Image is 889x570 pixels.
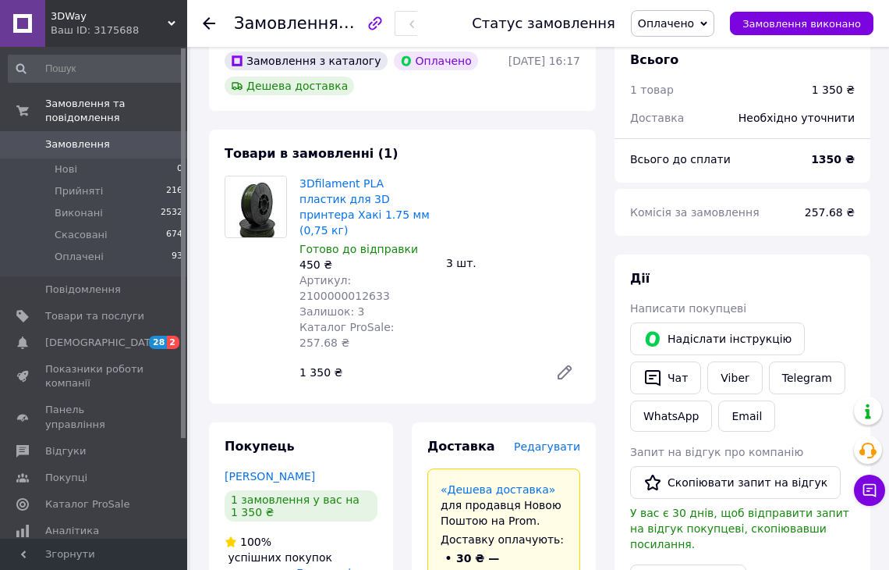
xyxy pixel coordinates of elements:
[854,475,885,506] button: Чат з покупцем
[225,176,286,237] img: 3Dfilament PLA пластик для 3D принтера Хакі 1.75 мм (0,75 кг)
[630,153,731,166] span: Всього до сплати
[394,52,478,70] div: Оплачено
[299,321,394,349] span: Каталог ProSale: 257.68 ₴
[549,357,580,388] a: Редагувати
[299,274,390,302] span: Артикул: 2100000012633
[514,440,580,453] span: Редагувати
[299,257,434,273] div: 450 ₴
[167,336,179,349] span: 2
[630,84,674,96] span: 1 товар
[45,362,144,390] span: Показники роботи компанії
[225,470,315,483] a: [PERSON_NAME]
[811,153,855,166] b: 1350 ₴
[805,206,855,219] span: 257.68 ₴
[234,14,338,33] span: Замовлення
[630,362,701,394] button: Чат
[441,483,555,496] a: «Дешева доставка»
[225,146,398,161] span: Товари в замовленні (1)
[742,18,861,30] span: Замовлення виконано
[299,243,418,255] span: Готово до відправки
[440,252,586,274] div: 3 шт.
[45,336,161,350] span: [DEMOGRAPHIC_DATA]
[630,52,678,67] span: Всього
[769,362,845,394] a: Telegram
[630,322,805,355] button: Надіслати інструкцію
[441,482,567,529] div: для продавця Новою Поштою на Prom.
[166,228,182,242] span: 674
[630,466,841,499] button: Скопіювати запит на відгук
[225,490,377,522] div: 1 замовлення у вас на 1 350 ₴
[441,532,567,547] div: Доставку оплачують:
[45,97,187,125] span: Замовлення та повідомлення
[45,403,144,431] span: Панель управління
[45,137,110,151] span: Замовлення
[45,471,87,485] span: Покупці
[630,112,684,124] span: Доставка
[45,497,129,511] span: Каталог ProSale
[225,77,354,95] div: Дешева доставка
[45,444,86,458] span: Відгуки
[427,439,495,454] span: Доставка
[55,250,104,264] span: Оплачені
[812,82,855,98] div: 1 350 ₴
[630,401,712,432] a: WhatsApp
[149,336,167,349] span: 28
[508,55,580,67] time: [DATE] 16:17
[299,305,365,318] span: Залишок: 3
[240,536,271,548] span: 100%
[472,16,615,31] div: Статус замовлення
[638,17,694,30] span: Оплачено
[299,177,430,237] a: 3Dfilament PLA пластик для 3D принтера Хакі 1.75 мм (0,75 кг)
[293,362,543,383] div: 1 350 ₴
[172,250,182,264] span: 93
[177,162,182,176] span: 0
[166,184,182,198] span: 216
[718,401,775,432] button: Email
[8,55,184,83] input: Пошук
[51,23,187,37] div: Ваш ID: 3175688
[225,439,295,454] span: Покупець
[161,206,182,220] span: 2532
[630,206,760,219] span: Комісія за замовлення
[730,12,873,35] button: Замовлення виконано
[45,524,99,538] span: Аналітика
[707,362,762,394] a: Viber
[630,507,849,550] span: У вас є 30 днів, щоб відправити запит на відгук покупцеві, скопіювавши посилання.
[55,162,77,176] span: Нові
[45,309,144,323] span: Товари та послуги
[45,283,121,297] span: Повідомлення
[630,446,803,458] span: Запит на відгук про компанію
[51,9,168,23] span: 3DWay
[55,184,103,198] span: Прийняті
[225,534,377,565] div: успішних покупок
[55,206,103,220] span: Виконані
[729,101,864,135] div: Необхідно уточнити
[630,302,746,315] span: Написати покупцеві
[225,52,388,70] div: Замовлення з каталогу
[630,271,650,286] span: Дії
[55,228,108,242] span: Скасовані
[203,16,215,31] div: Повернутися назад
